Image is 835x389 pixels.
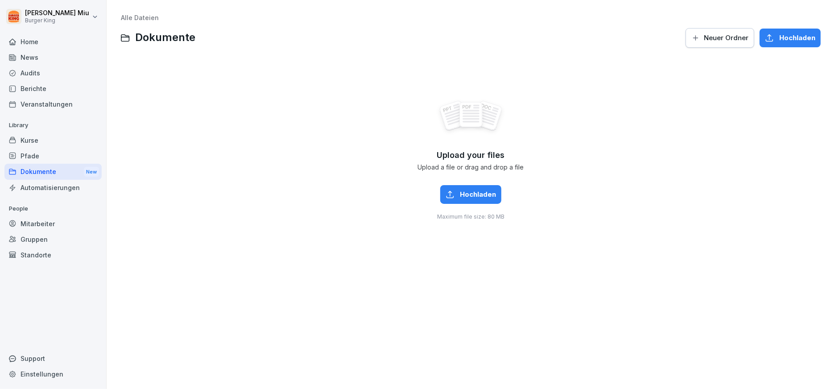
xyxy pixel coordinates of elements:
[4,232,102,247] a: Gruppen
[4,34,102,50] a: Home
[460,190,496,199] span: Hochladen
[4,247,102,263] a: Standorte
[437,213,504,221] span: Maximum file size: 80 MB
[4,148,102,164] a: Pfade
[4,202,102,216] p: People
[4,50,102,65] a: News
[437,150,505,160] span: Upload your files
[686,28,754,48] button: Neuer Ordner
[25,17,89,24] p: Burger King
[4,216,102,232] a: Mitarbeiter
[4,351,102,366] div: Support
[4,132,102,148] a: Kurse
[4,118,102,132] p: Library
[418,164,524,171] span: Upload a file or drag and drop a file
[4,65,102,81] a: Audits
[4,164,102,180] div: Dokumente
[704,33,748,43] span: Neuer Ordner
[4,366,102,382] a: Einstellungen
[84,167,99,177] div: New
[760,29,821,47] button: Hochladen
[4,81,102,96] a: Berichte
[4,96,102,112] a: Veranstaltungen
[4,180,102,195] a: Automatisierungen
[135,31,195,44] span: Dokumente
[121,14,159,21] a: Alle Dateien
[4,164,102,180] a: DokumenteNew
[440,185,501,204] button: Hochladen
[779,33,815,43] span: Hochladen
[25,9,89,17] p: [PERSON_NAME] Miu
